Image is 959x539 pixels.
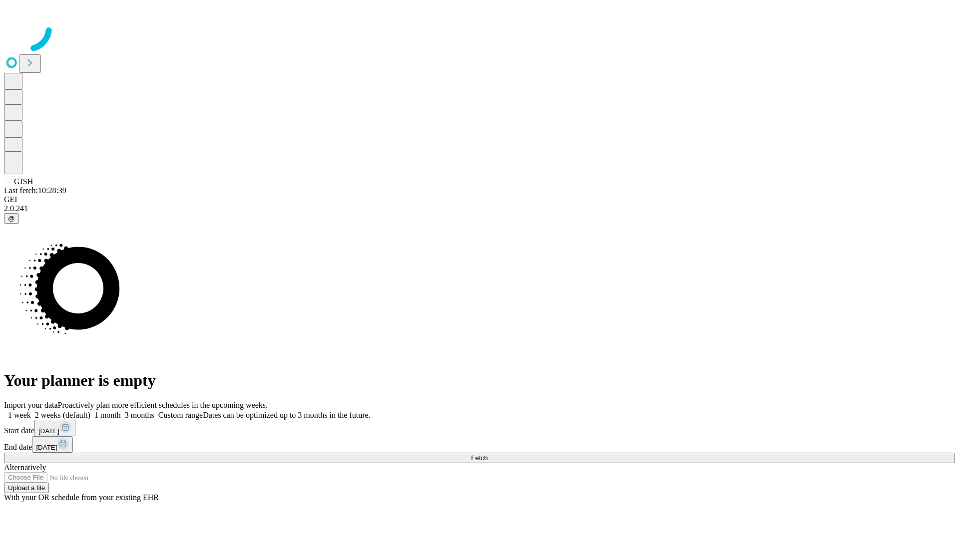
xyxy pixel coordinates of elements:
[38,427,59,435] span: [DATE]
[4,420,955,436] div: Start date
[4,401,58,409] span: Import your data
[4,436,955,453] div: End date
[4,186,66,195] span: Last fetch: 10:28:39
[4,463,46,472] span: Alternatively
[94,411,121,419] span: 1 month
[8,411,31,419] span: 1 week
[471,454,487,462] span: Fetch
[4,213,19,224] button: @
[14,177,33,186] span: GJSH
[4,493,159,502] span: With your OR schedule from your existing EHR
[4,483,49,493] button: Upload a file
[8,215,15,222] span: @
[4,453,955,463] button: Fetch
[35,411,90,419] span: 2 weeks (default)
[158,411,203,419] span: Custom range
[4,195,955,204] div: GEI
[4,371,955,390] h1: Your planner is empty
[32,436,73,453] button: [DATE]
[125,411,154,419] span: 3 months
[34,420,75,436] button: [DATE]
[203,411,370,419] span: Dates can be optimized up to 3 months in the future.
[36,444,57,451] span: [DATE]
[58,401,268,409] span: Proactively plan more efficient schedules in the upcoming weeks.
[4,204,955,213] div: 2.0.241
